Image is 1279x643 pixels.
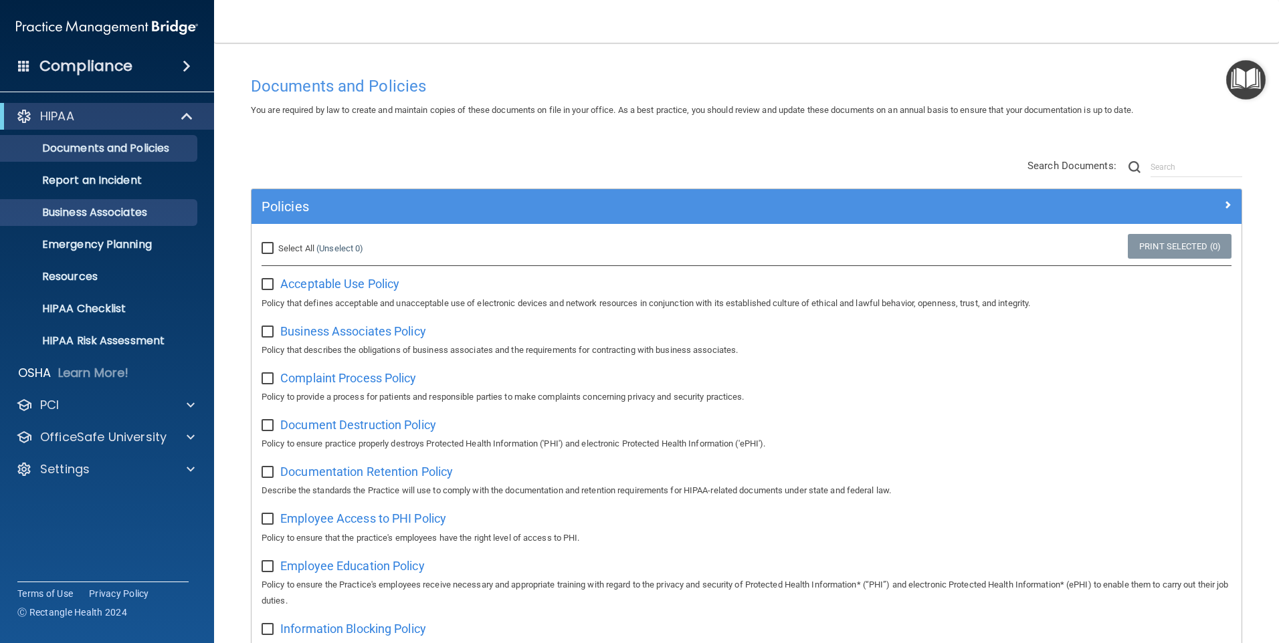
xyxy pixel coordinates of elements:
p: Documents and Policies [9,142,191,155]
span: Acceptable Use Policy [280,277,399,291]
p: Emergency Planning [9,238,191,251]
span: Employee Access to PHI Policy [280,511,446,525]
a: Settings [16,461,195,477]
p: Settings [40,461,90,477]
span: You are required by law to create and maintain copies of these documents on file in your office. ... [251,105,1133,115]
p: HIPAA Risk Assessment [9,334,191,348]
p: PCI [40,397,59,413]
p: Report an Incident [9,174,191,187]
a: HIPAA [16,108,194,124]
a: Policies [262,196,1232,217]
p: Business Associates [9,206,191,219]
span: Business Associates Policy [280,324,426,338]
span: Search Documents: [1027,160,1116,172]
p: Policy to provide a process for patients and responsible parties to make complaints concerning pr... [262,389,1232,405]
p: Policy to ensure the Practice's employees receive necessary and appropriate training with regard ... [262,577,1232,609]
button: Open Resource Center [1226,60,1266,100]
a: PCI [16,397,195,413]
img: ic-search.3b580494.png [1128,161,1141,173]
iframe: Drift Widget Chat Controller [1048,548,1263,602]
p: Policy that describes the obligations of business associates and the requirements for contracting... [262,342,1232,358]
p: Policy to ensure practice properly destroys Protected Health Information ('PHI') and electronic P... [262,436,1232,452]
p: OfficeSafe University [40,429,167,445]
input: Search [1151,157,1242,177]
p: OSHA [18,365,52,381]
span: Documentation Retention Policy [280,465,453,479]
a: Print Selected (0) [1128,234,1232,259]
a: Privacy Policy [89,587,149,600]
p: Learn More! [58,365,129,381]
p: HIPAA Checklist [9,302,191,315]
h4: Compliance [39,57,132,76]
h4: Documents and Policies [251,78,1242,95]
span: Ⓒ Rectangle Health 2024 [17,606,127,619]
input: Select All (Unselect 0) [262,243,277,254]
span: Select All [278,243,314,253]
h5: Policies [262,199,984,214]
p: Policy to ensure that the practice's employees have the right level of access to PHI. [262,530,1232,546]
span: Complaint Process Policy [280,371,416,385]
a: Terms of Use [17,587,73,600]
p: Describe the standards the Practice will use to comply with the documentation and retention requi... [262,483,1232,499]
a: (Unselect 0) [316,243,363,253]
p: HIPAA [40,108,74,124]
p: Resources [9,270,191,283]
span: Employee Education Policy [280,559,425,573]
a: OfficeSafe University [16,429,195,445]
img: PMB logo [16,14,198,41]
p: Policy that defines acceptable and unacceptable use of electronic devices and network resources i... [262,295,1232,311]
span: Information Blocking Policy [280,622,426,636]
span: Document Destruction Policy [280,418,436,432]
